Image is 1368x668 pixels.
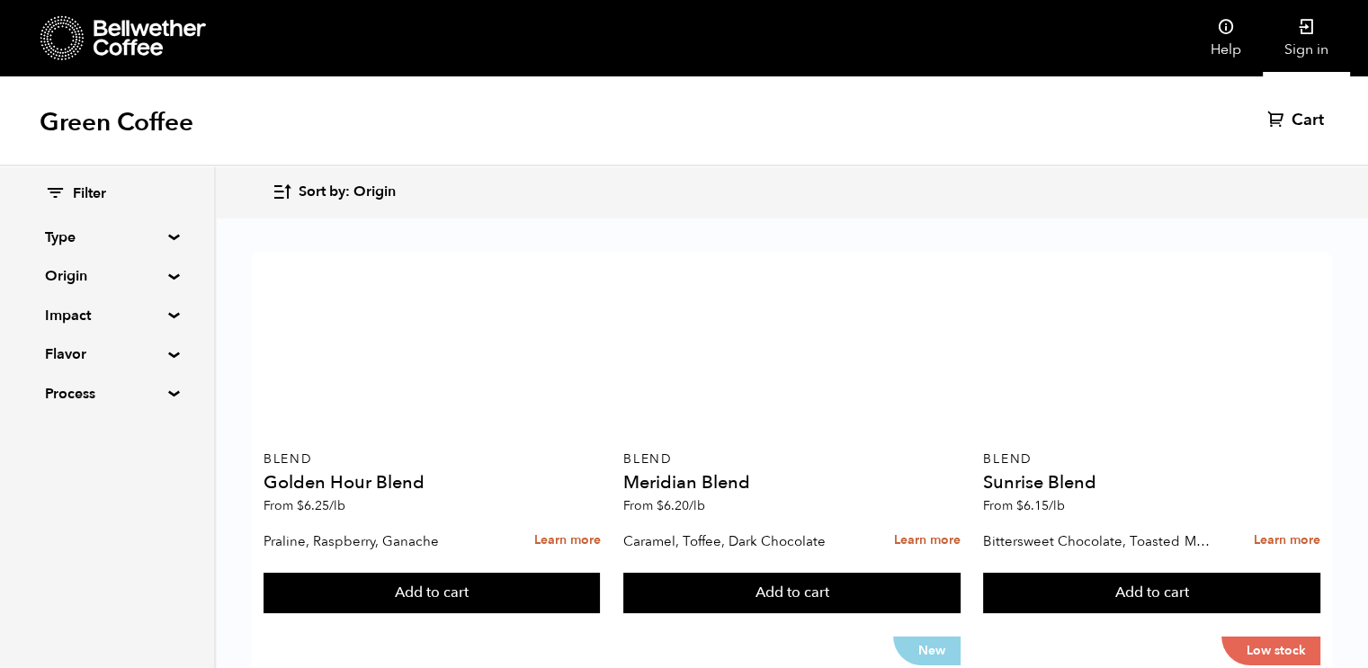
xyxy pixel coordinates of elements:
button: Sort by: Origin [272,171,396,213]
p: Blend [623,453,961,466]
summary: Impact [45,305,169,326]
summary: Process [45,383,169,405]
p: Praline, Raspberry, Ganache [264,528,493,555]
span: Filter [73,184,106,204]
p: Blend [264,453,601,466]
p: Bittersweet Chocolate, Toasted Marshmallow, Candied Orange, Praline [983,528,1212,555]
span: From [264,497,345,514]
h4: Sunrise Blend [983,474,1320,492]
bdi: 6.15 [1016,497,1065,514]
a: Learn more [533,521,600,560]
summary: Flavor [45,343,169,365]
span: /lb [1049,497,1065,514]
span: From [623,497,705,514]
span: $ [297,497,304,514]
h1: Green Coffee [40,106,193,138]
span: /lb [329,497,345,514]
span: $ [657,497,664,514]
button: Add to cart [623,573,961,614]
p: Low stock [1221,637,1320,665]
p: Caramel, Toffee, Dark Chocolate [623,528,853,555]
span: From [983,497,1065,514]
button: Add to cart [264,573,601,614]
a: Cart [1267,110,1328,131]
a: Learn more [894,521,961,560]
summary: Type [45,227,169,248]
bdi: 6.25 [297,497,345,514]
p: Blend [983,453,1320,466]
span: Cart [1292,110,1324,131]
button: Add to cart [983,573,1320,614]
summary: Origin [45,265,169,287]
bdi: 6.20 [657,497,705,514]
h4: Golden Hour Blend [264,474,601,492]
a: Learn more [1254,521,1320,560]
span: $ [1016,497,1024,514]
span: Sort by: Origin [299,183,396,202]
p: New [893,637,961,665]
h4: Meridian Blend [623,474,961,492]
span: /lb [689,497,705,514]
